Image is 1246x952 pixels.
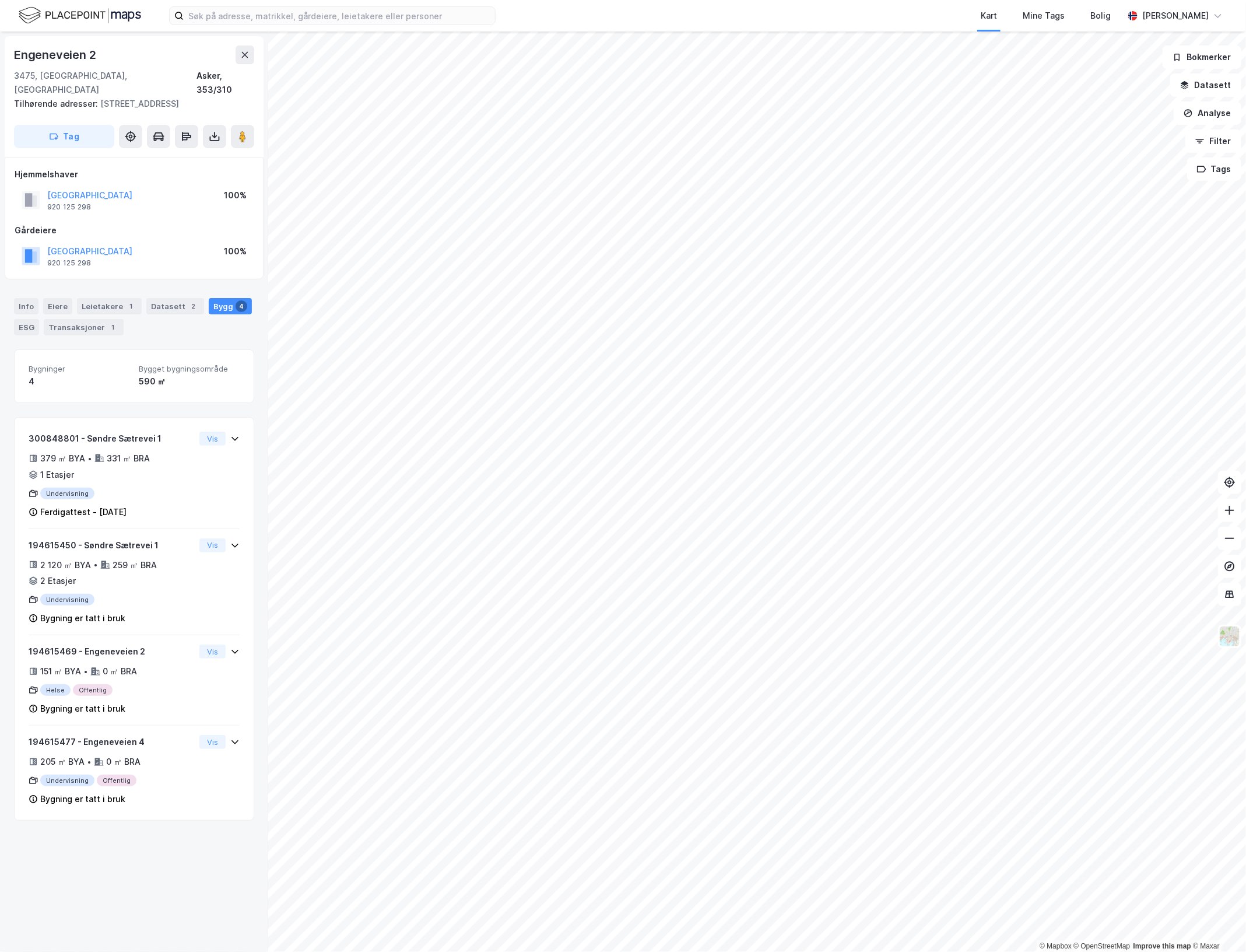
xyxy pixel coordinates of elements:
div: 1 Etasjer [40,468,74,482]
div: 2 [188,300,199,312]
div: 100% [224,244,247,258]
div: [STREET_ADDRESS] [14,97,245,111]
div: Leietakere [77,298,142,314]
div: Bolig [1090,9,1111,23]
div: 194615477 - Engeneveien 4 [29,735,195,749]
div: Bygning er tatt i bruk [40,611,125,625]
button: Vis [199,432,226,446]
div: Gårdeiere [15,223,254,237]
div: 2 Etasjer [40,574,76,588]
div: 194615469 - Engeneveien 2 [29,645,195,659]
div: • [87,757,92,766]
span: Bygninger [29,364,129,374]
button: Filter [1185,129,1241,153]
div: Info [14,298,38,314]
button: Tag [14,125,114,148]
div: Hjemmelshaver [15,167,254,181]
div: Bygg [209,298,252,314]
div: 4 [236,300,247,312]
div: • [93,560,98,569]
button: Tags [1187,157,1241,181]
div: 205 ㎡ BYA [40,755,85,769]
a: Improve this map [1133,942,1191,950]
div: 590 ㎡ [139,374,240,388]
div: 1 [125,300,137,312]
div: 0 ㎡ BRA [106,755,141,769]
div: Bygning er tatt i bruk [40,702,125,716]
div: 151 ㎡ BYA [40,664,81,678]
span: Bygget bygningsområde [139,364,240,374]
div: 194615450 - Søndre Sætrevei 1 [29,538,195,552]
div: Transaksjoner [44,319,124,335]
div: • [83,667,88,676]
div: • [87,454,92,463]
button: Bokmerker [1163,45,1241,69]
div: 331 ㎡ BRA [107,452,150,466]
div: Eiere [43,298,72,314]
iframe: Chat Widget [1188,896,1246,952]
div: Ferdigattest - [DATE] [40,505,127,519]
div: Datasett [146,298,204,314]
div: Bygning er tatt i bruk [40,792,125,806]
button: Vis [199,735,226,749]
div: 4 [29,374,129,388]
div: 920 125 298 [47,202,91,212]
div: Kontrollprogram for chat [1188,896,1246,952]
button: Vis [199,645,226,659]
button: Datasett [1170,73,1241,97]
div: 300848801 - Søndre Sætrevei 1 [29,432,195,446]
div: [PERSON_NAME] [1142,9,1209,23]
div: 379 ㎡ BYA [40,452,85,466]
div: 2 120 ㎡ BYA [40,558,91,572]
a: OpenStreetMap [1074,942,1131,950]
div: 259 ㎡ BRA [113,558,157,572]
div: 100% [224,188,247,202]
div: 3475, [GEOGRAPHIC_DATA], [GEOGRAPHIC_DATA] [14,69,197,97]
div: 1 [107,321,119,333]
div: Engeneveien 2 [14,45,98,64]
img: logo.f888ab2527a4732fd821a326f86c7f29.svg [19,5,141,26]
input: Søk på adresse, matrikkel, gårdeiere, leietakere eller personer [184,7,495,24]
a: Mapbox [1040,942,1072,950]
div: Kart [981,9,997,23]
button: Analyse [1174,101,1241,125]
button: Vis [199,538,226,552]
div: 920 125 298 [47,258,91,268]
div: 0 ㎡ BRA [103,664,137,678]
div: Asker, 353/310 [197,69,254,97]
img: Z [1219,625,1241,647]
div: Mine Tags [1023,9,1065,23]
span: Tilhørende adresser: [14,99,100,108]
div: ESG [14,319,39,335]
